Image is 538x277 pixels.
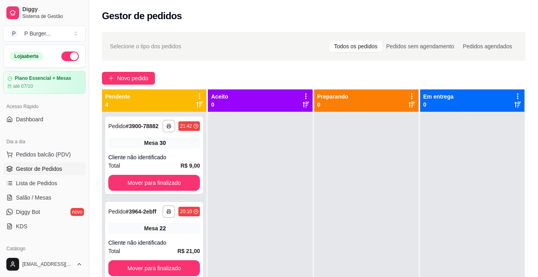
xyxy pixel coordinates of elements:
[10,52,43,61] div: Loja aberta
[108,208,126,215] span: Pedido
[160,224,166,232] div: 22
[211,101,228,109] p: 0
[108,175,200,191] button: Mover para finalizado
[61,51,79,61] button: Alterar Status
[10,30,18,38] span: P
[102,72,155,85] button: Novo pedido
[108,123,126,129] span: Pedido
[108,161,120,170] span: Total
[423,101,454,109] p: 0
[3,135,86,148] div: Dia a dia
[22,13,82,20] span: Sistema de Gestão
[16,194,51,202] span: Salão / Mesas
[117,74,149,83] span: Novo pedido
[177,248,200,254] strong: R$ 21,00
[144,224,158,232] span: Mesa
[16,179,57,187] span: Lista de Pedidos
[160,139,166,147] div: 30
[108,75,114,81] span: plus
[211,93,228,101] p: Aceito
[317,101,348,109] p: 0
[13,83,33,89] article: até 07/10
[144,139,158,147] span: Mesa
[3,255,86,274] button: [EMAIL_ADDRESS][DOMAIN_NAME]
[3,206,86,218] a: Diggy Botnovo
[3,242,86,255] div: Catálogo
[180,208,192,215] div: 20:10
[3,26,86,42] button: Select a team
[24,30,51,38] div: P Burger ...
[105,93,130,101] p: Pendente
[126,123,159,129] strong: # 3900-78882
[102,10,182,22] h2: Gestor de pedidos
[3,191,86,204] a: Salão / Mesas
[3,3,86,22] a: DiggySistema de Gestão
[16,208,40,216] span: Diggy Bot
[180,162,200,169] strong: R$ 9,00
[110,42,181,51] span: Selecione o tipo dos pedidos
[22,261,73,267] span: [EMAIL_ADDRESS][DOMAIN_NAME]
[330,41,382,52] div: Todos os pedidos
[3,148,86,161] button: Pedidos balcão (PDV)
[3,162,86,175] a: Gestor de Pedidos
[3,100,86,113] div: Acesso Rápido
[108,153,200,161] div: Cliente não identificado
[15,75,71,81] article: Plano Essencial + Mesas
[317,93,348,101] p: Preparando
[3,71,86,94] a: Plano Essencial + Mesasaté 07/10
[126,208,157,215] strong: # 3964-2ebff
[22,6,82,13] span: Diggy
[3,220,86,233] a: KDS
[3,177,86,190] a: Lista de Pedidos
[3,113,86,126] a: Dashboard
[382,41,458,52] div: Pedidos sem agendamento
[16,165,62,173] span: Gestor de Pedidos
[16,150,71,158] span: Pedidos balcão (PDV)
[16,222,27,230] span: KDS
[458,41,516,52] div: Pedidos agendados
[16,115,43,123] span: Dashboard
[105,101,130,109] p: 4
[108,247,120,255] span: Total
[108,239,200,247] div: Cliente não identificado
[423,93,454,101] p: Em entrega
[108,260,200,276] button: Mover para finalizado
[180,123,192,129] div: 21:42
